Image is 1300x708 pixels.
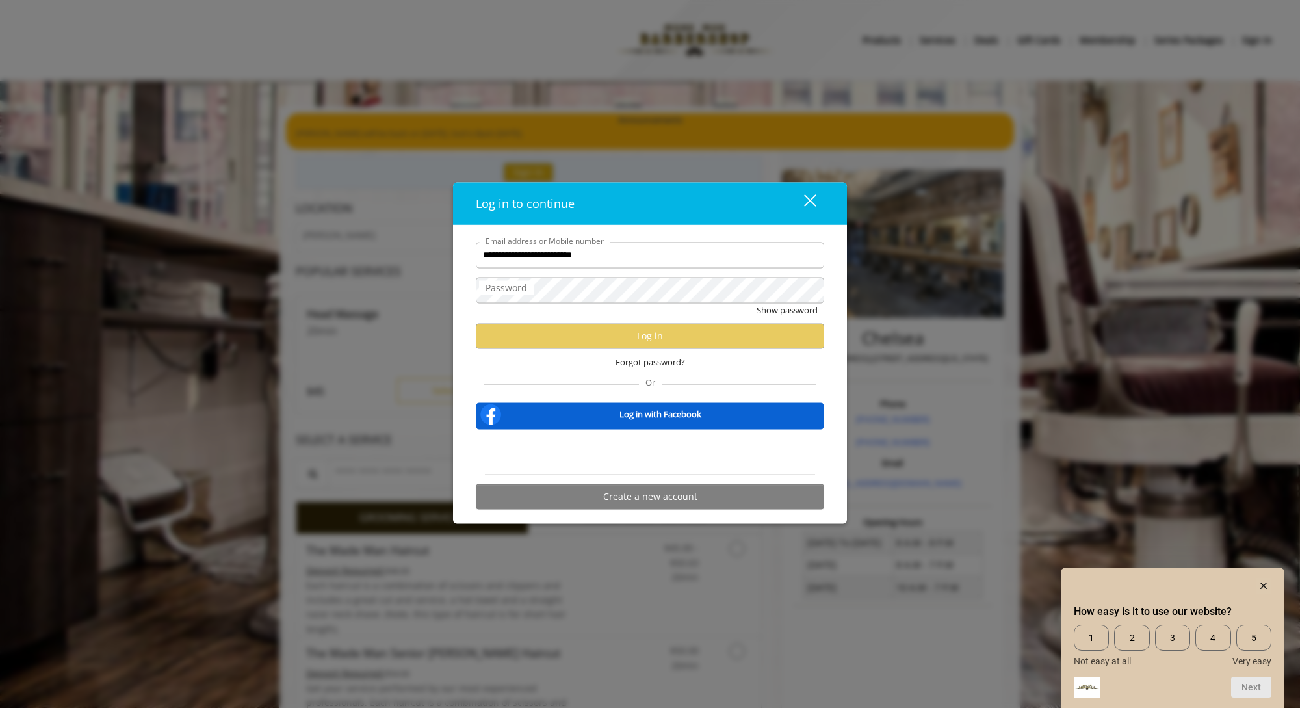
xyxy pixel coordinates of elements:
span: Or [639,376,662,387]
button: close dialog [780,190,824,216]
button: Next question [1231,677,1271,698]
span: 4 [1195,625,1230,651]
h2: How easy is it to use our website? Select an option from 1 to 5, with 1 being Not easy at all and... [1074,604,1271,620]
div: close dialog [789,194,815,213]
span: 2 [1114,625,1149,651]
span: 1 [1074,625,1109,651]
label: Password [479,280,534,295]
div: How easy is it to use our website? Select an option from 1 to 5, with 1 being Not easy at all and... [1074,578,1271,698]
iframe: Sign in with Google Button [584,438,716,466]
img: facebook-logo [478,401,504,427]
input: Email address or Mobile number [476,242,824,268]
span: 3 [1155,625,1190,651]
input: Password [476,277,824,303]
button: Create a new account [476,484,824,509]
div: How easy is it to use our website? Select an option from 1 to 5, with 1 being Not easy at all and... [1074,625,1271,666]
button: Show password [757,303,818,317]
span: Very easy [1232,656,1271,666]
label: Email address or Mobile number [479,234,610,246]
span: Forgot password? [616,355,685,369]
span: Log in to continue [476,195,575,211]
button: Log in [476,323,824,348]
b: Log in with Facebook [619,408,701,421]
span: Not easy at all [1074,656,1131,666]
span: 5 [1236,625,1271,651]
div: Sign in with Google. Opens in new tab [590,438,710,466]
button: Hide survey [1256,578,1271,594]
